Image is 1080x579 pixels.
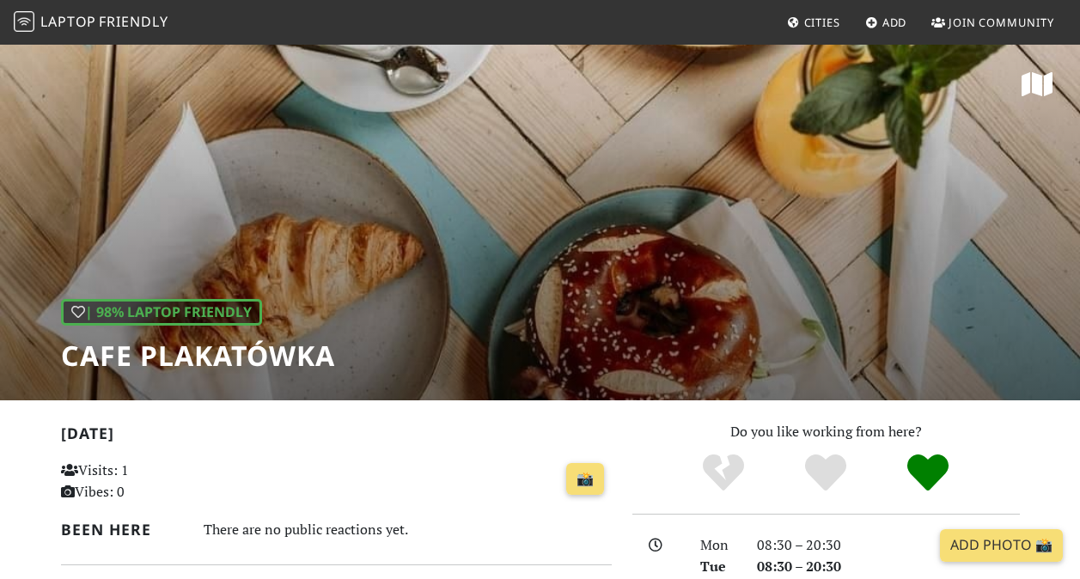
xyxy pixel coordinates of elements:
div: Tue [690,556,747,578]
div: Yes [775,452,877,495]
div: | 98% Laptop Friendly [61,299,262,326]
a: Join Community [924,7,1061,38]
span: Join Community [949,15,1054,30]
div: No [673,452,775,495]
img: LaptopFriendly [14,11,34,32]
div: 08:30 – 20:30 [747,534,1030,557]
span: Cities [804,15,840,30]
h1: Cafe Plakatówka [61,339,335,372]
span: Friendly [99,12,168,31]
div: There are no public reactions yet. [204,517,612,542]
a: Add Photo 📸 [940,529,1063,562]
a: LaptopFriendly LaptopFriendly [14,8,168,38]
h2: [DATE] [61,424,612,449]
p: Do you like working from here? [632,421,1020,443]
div: 08:30 – 20:30 [747,556,1030,578]
div: Definitely! [876,452,979,495]
a: Cities [780,7,847,38]
a: Add [858,7,914,38]
h2: Been here [61,521,183,539]
p: Visits: 1 Vibes: 0 [61,460,231,503]
span: Laptop [40,12,96,31]
a: 📸 [566,463,604,496]
div: Mon [690,534,747,557]
span: Add [882,15,907,30]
